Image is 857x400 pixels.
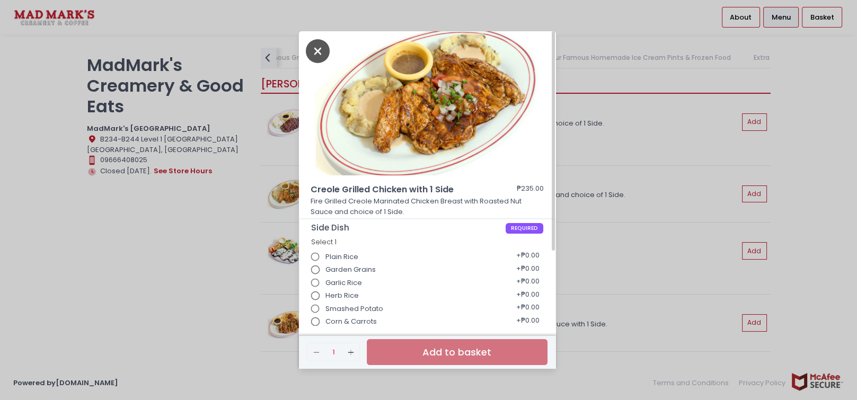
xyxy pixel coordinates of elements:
[517,183,544,196] div: ₱235.00
[513,260,543,280] div: + ₱0.00
[367,339,547,365] button: Add to basket
[325,304,383,314] span: Smashed Potato
[325,252,358,262] span: Plain Rice
[513,273,543,293] div: + ₱0.00
[506,223,543,234] span: REQUIRED
[311,196,544,217] p: Fire Grilled Creole Marinated Chicken Breast with Roasted Nut Sauce and choice of 1 Side.
[306,45,330,56] button: Close
[513,312,543,332] div: + ₱0.00
[513,325,543,345] div: + ₱0.00
[513,286,543,306] div: + ₱0.00
[325,278,362,288] span: Garlic Rice
[311,183,485,196] span: Creole Grilled Chicken with 1 Side
[311,237,337,246] span: Select 1
[311,223,506,233] span: Side Dish
[513,247,543,267] div: + ₱0.00
[513,299,543,319] div: + ₱0.00
[299,31,556,175] img: Creole Grilled Chicken with 1 Side
[325,264,376,275] span: Garden Grains
[325,290,359,301] span: Herb Rice
[325,316,377,327] span: Corn & Carrots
